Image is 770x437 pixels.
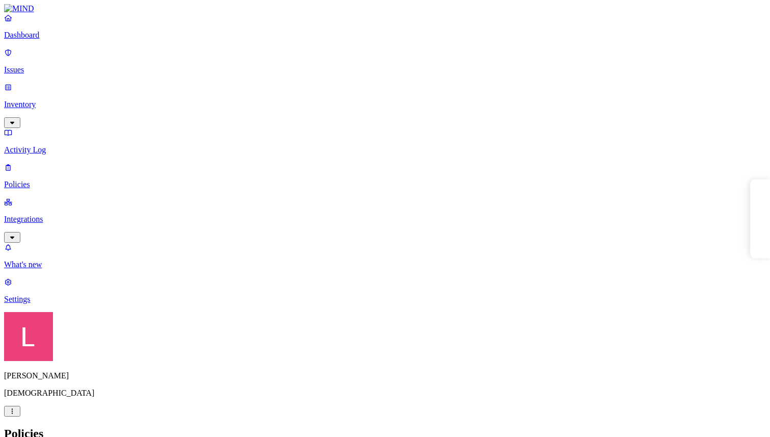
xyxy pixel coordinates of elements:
p: Issues [4,65,766,74]
a: Settings [4,277,766,304]
p: Inventory [4,100,766,109]
a: Inventory [4,83,766,126]
img: MIND [4,4,34,13]
p: Policies [4,180,766,189]
a: Issues [4,48,766,74]
a: Activity Log [4,128,766,155]
a: Dashboard [4,13,766,40]
p: Activity Log [4,145,766,155]
a: Policies [4,163,766,189]
p: Integrations [4,215,766,224]
a: MIND [4,4,766,13]
img: Landen Brown [4,312,53,361]
a: Integrations [4,197,766,241]
p: Dashboard [4,31,766,40]
a: What's new [4,243,766,269]
p: [DEMOGRAPHIC_DATA] [4,389,766,398]
p: What's new [4,260,766,269]
p: [PERSON_NAME] [4,371,766,380]
p: Settings [4,295,766,304]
